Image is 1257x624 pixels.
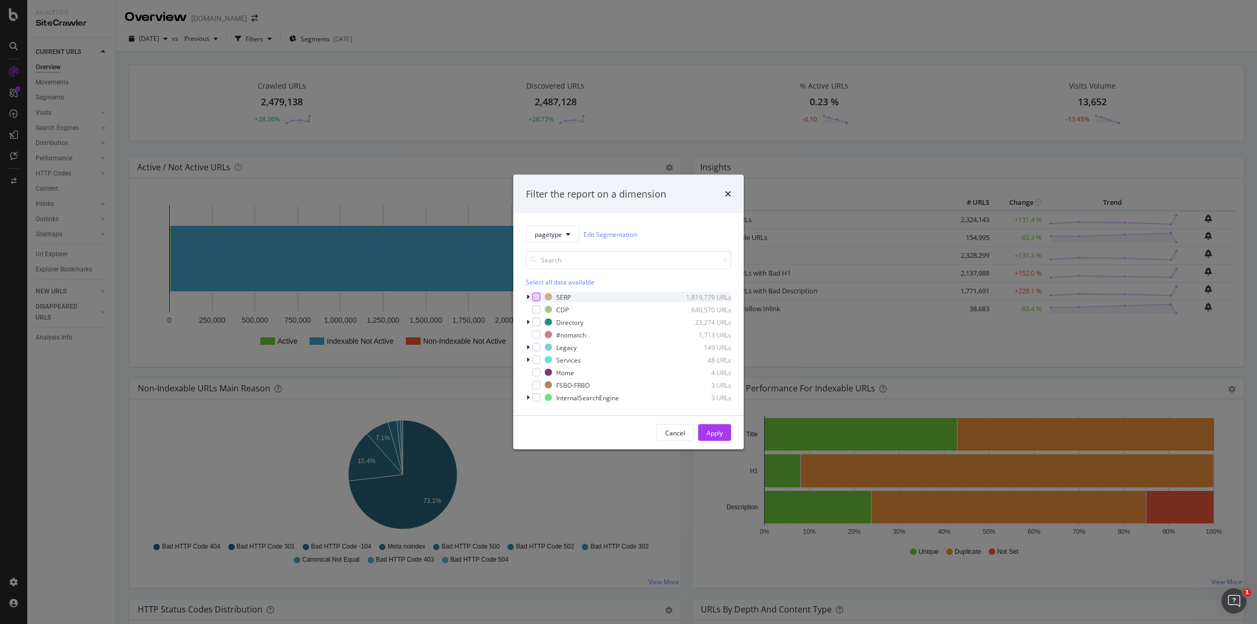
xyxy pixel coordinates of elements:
[680,393,731,402] div: 3 URLs
[665,428,685,437] div: Cancel
[526,187,666,201] div: Filter the report on a dimension
[1243,588,1251,597] span: 1
[556,393,619,402] div: InternalSearchEngine
[680,368,731,377] div: 4 URLs
[556,355,581,364] div: Services
[556,380,590,389] div: FSBO-FRBO
[535,229,562,238] span: pagetype
[707,428,723,437] div: Apply
[526,226,579,243] button: pagetype
[680,380,731,389] div: 3 URLs
[513,174,744,450] div: modal
[556,318,583,326] div: Directory
[556,343,577,352] div: Legacy
[583,228,637,239] a: Edit Segmentation
[680,330,731,339] div: 1,713 URLs
[725,187,731,201] div: times
[526,278,731,287] div: Select all data available
[1221,588,1247,614] iframe: Intercom live chat
[556,330,586,339] div: #nomatch
[680,318,731,326] div: 23,274 URLs
[556,292,571,301] div: SERP
[656,424,694,441] button: Cancel
[526,251,731,269] input: Search
[698,424,731,441] button: Apply
[556,368,574,377] div: Home
[680,292,731,301] div: 1,819,779 URLs
[556,305,569,314] div: CDP
[680,343,731,352] div: 149 URLs
[680,305,731,314] div: 640,570 URLs
[680,355,731,364] div: 48 URLs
